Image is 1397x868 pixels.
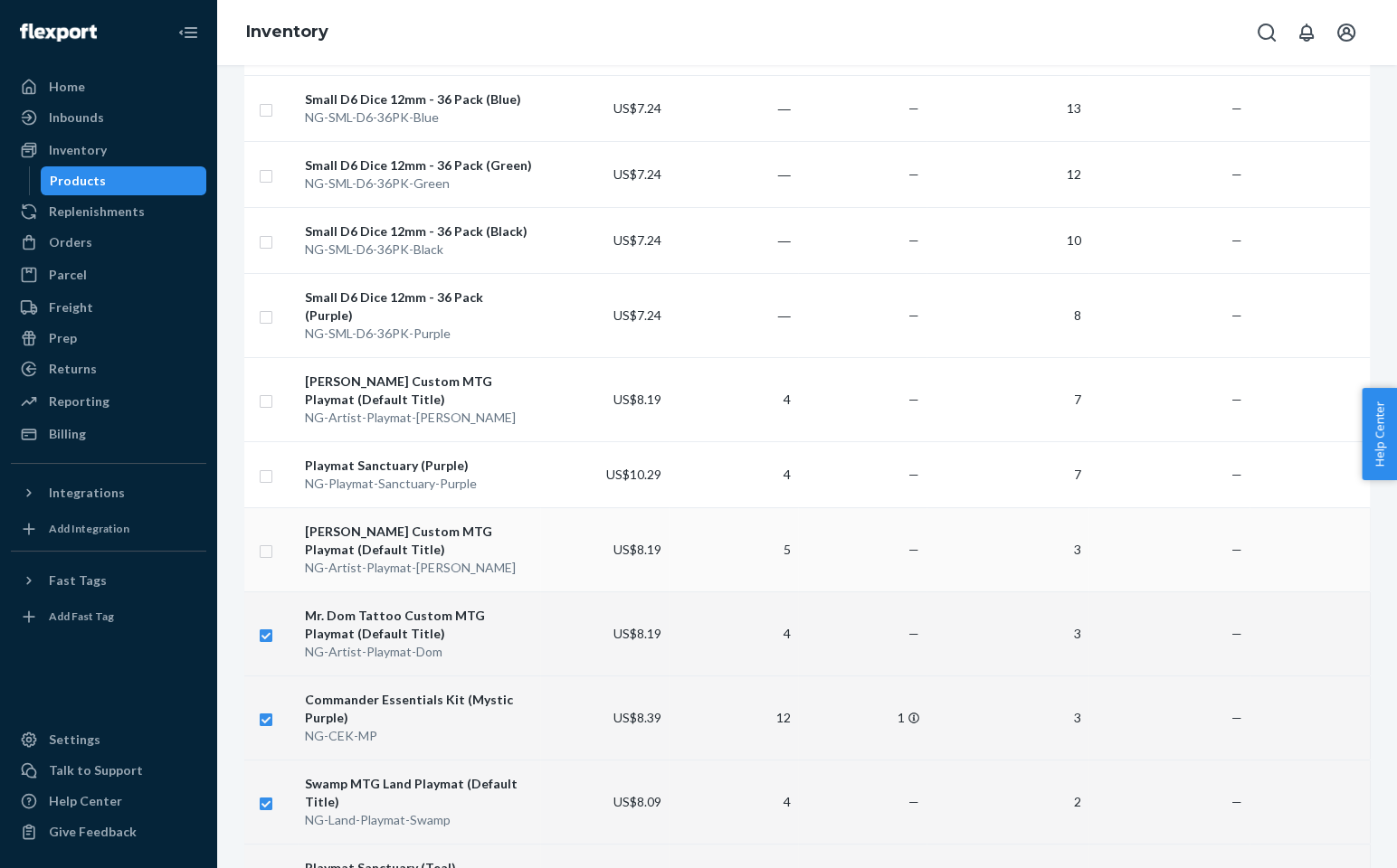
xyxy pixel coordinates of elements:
[305,222,532,241] div: Small D6 Dice 12mm - 36 Pack (Black)
[908,794,919,809] span: —
[232,6,343,59] ol: breadcrumbs
[11,354,206,383] a: Returns
[1231,100,1242,116] span: —
[49,78,85,96] div: Home
[908,100,919,116] span: —
[305,727,532,745] div: NG-CEK-MP
[1231,392,1242,407] span: —
[669,591,798,675] td: 4
[49,233,92,251] div: Orders
[49,108,104,127] div: Inbounds
[927,75,1088,141] td: 13
[305,156,532,175] div: Small D6 Dice 12mm - 36 Pack (Green)
[11,566,206,595] button: Fast Tags
[927,675,1088,759] td: 3
[20,24,97,42] img: Flexport logo
[305,90,532,108] div: Small D6 Dice 12mm - 36 Pack (Blue)
[11,260,206,289] a: Parcel
[908,307,919,323] span: —
[305,241,532,259] div: NG-SML-D6-36PK-Black
[49,392,109,410] div: Reporting
[305,409,532,427] div: NG-Artist-Playmat-[PERSON_NAME]
[50,172,106,190] div: Products
[49,266,87,284] div: Parcel
[927,141,1088,207] td: 12
[11,387,206,416] a: Reporting
[49,203,145,221] div: Replenishments
[11,420,206,448] a: Billing
[11,136,206,165] a: Inventory
[305,175,532,193] div: NG-SML-D6-36PK-Green
[41,166,207,195] a: Products
[49,571,107,590] div: Fast Tags
[305,607,532,643] div: Mr. Dom Tattoo Custom MTG Playmat (Default Title)
[613,626,661,641] span: US$8.19
[927,273,1088,357] td: 8
[908,626,919,641] span: —
[798,675,927,759] td: 1
[1328,14,1364,51] button: Open account menu
[669,675,798,759] td: 12
[305,373,532,409] div: [PERSON_NAME] Custom MTG Playmat (Default Title)
[11,756,206,785] a: Talk to Support
[305,108,532,127] div: NG-SML-D6-36PK-Blue
[669,75,798,141] td: ―
[1249,14,1285,51] button: Open Search Box
[49,141,107,159] div: Inventory
[908,232,919,248] span: —
[908,467,919,482] span: —
[613,232,661,248] span: US$7.24
[669,141,798,207] td: ―
[49,329,77,347] div: Prep
[49,731,100,749] div: Settings
[1231,166,1242,182] span: —
[305,288,532,325] div: Small D6 Dice 12mm - 36 Pack (Purple)
[613,542,661,557] span: US$8.19
[11,197,206,226] a: Replenishments
[49,298,93,316] div: Freight
[11,602,206,631] a: Add Fast Tag
[11,103,206,132] a: Inbounds
[927,441,1088,507] td: 7
[11,293,206,322] a: Freight
[669,357,798,441] td: 4
[305,523,532,559] div: [PERSON_NAME] Custom MTG Playmat (Default Title)
[927,207,1088,273] td: 10
[1288,14,1325,51] button: Open notifications
[669,441,798,507] td: 4
[1231,467,1242,482] span: —
[908,392,919,407] span: —
[927,507,1088,591] td: 3
[49,761,143,779] div: Talk to Support
[927,759,1088,844] td: 2
[11,725,206,754] a: Settings
[669,759,798,844] td: 4
[49,425,86,443] div: Billing
[49,360,97,378] div: Returns
[170,14,206,51] button: Close Navigation
[1231,626,1242,641] span: —
[1362,388,1397,480] button: Help Center
[613,392,661,407] span: US$8.19
[1231,794,1242,809] span: —
[305,811,532,829] div: NG-Land-Playmat-Swamp
[11,228,206,257] a: Orders
[927,591,1088,675] td: 3
[11,72,206,101] a: Home
[305,643,532,661] div: NG-Artist-Playmat-Dom
[49,521,129,536] div: Add Integration
[606,467,661,482] span: US$10.29
[246,22,328,42] a: Inventory
[613,307,661,323] span: US$7.24
[1231,542,1242,557] span: —
[669,273,798,357] td: ―
[11,324,206,353] a: Prep
[613,794,661,809] span: US$8.09
[613,166,661,182] span: US$7.24
[11,514,206,543] a: Add Integration
[669,507,798,591] td: 5
[49,792,122,810] div: Help Center
[908,542,919,557] span: —
[1231,710,1242,725] span: —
